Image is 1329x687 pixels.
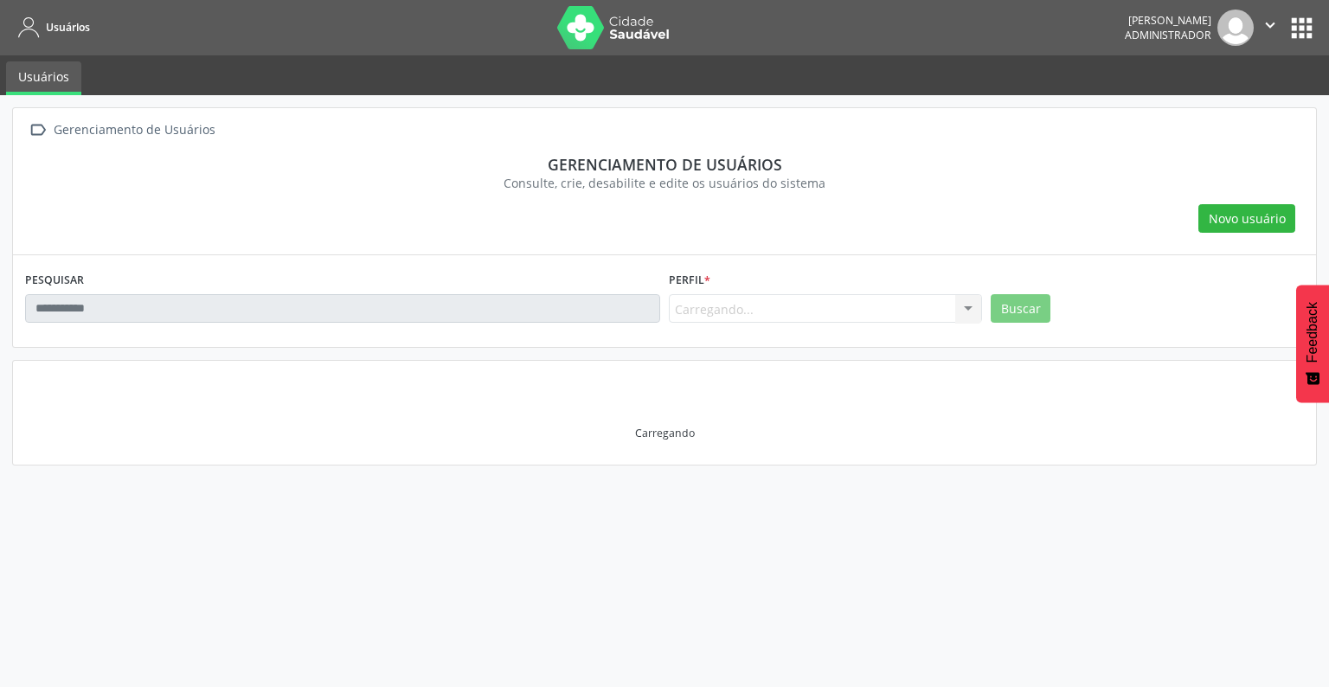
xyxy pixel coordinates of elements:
[1217,10,1254,46] img: img
[37,174,1292,192] div: Consulte, crie, desabilite e edite os usuários do sistema
[635,426,695,440] div: Carregando
[25,118,50,143] i: 
[6,61,81,95] a: Usuários
[46,20,90,35] span: Usuários
[12,13,90,42] a: Usuários
[1305,302,1320,363] span: Feedback
[1198,204,1295,234] button: Novo usuário
[37,155,1292,174] div: Gerenciamento de usuários
[1261,16,1280,35] i: 
[1125,28,1211,42] span: Administrador
[1287,13,1317,43] button: apps
[25,118,218,143] a:  Gerenciamento de Usuários
[1296,285,1329,402] button: Feedback - Mostrar pesquisa
[1125,13,1211,28] div: [PERSON_NAME]
[25,267,84,294] label: PESQUISAR
[669,267,710,294] label: Perfil
[1209,209,1286,228] span: Novo usuário
[50,118,218,143] div: Gerenciamento de Usuários
[991,294,1050,324] button: Buscar
[1254,10,1287,46] button: 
